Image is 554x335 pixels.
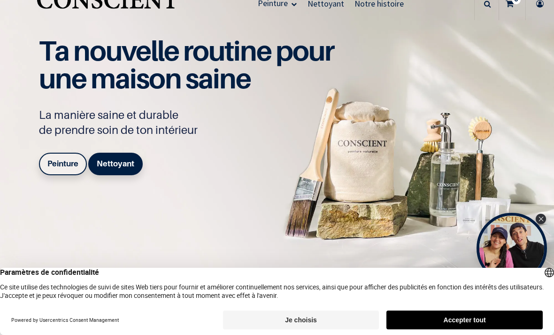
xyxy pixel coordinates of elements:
[477,213,547,283] div: Open Tolstoy widget
[39,108,344,138] p: La manière saine et durable de prendre soin de ton intérieur
[47,159,78,168] b: Peinture
[39,34,334,95] span: Ta nouvelle routine pour une maison saine
[88,153,143,175] a: Nettoyant
[97,159,134,168] b: Nettoyant
[536,214,546,224] div: Close Tolstoy widget
[477,213,547,283] div: Open Tolstoy
[477,213,547,283] div: Tolstoy bubble widget
[39,153,87,175] a: Peinture
[8,8,36,36] button: Open chat widget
